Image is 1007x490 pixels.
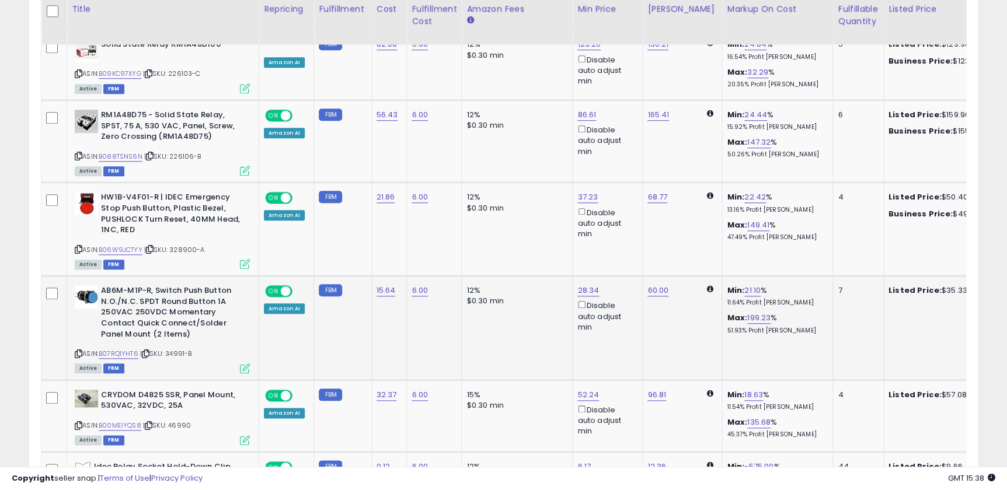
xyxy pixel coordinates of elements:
[948,473,995,484] span: 2025-10-7 15:38 GMT
[466,50,563,61] div: $0.30 min
[647,191,667,203] a: 68.77
[103,363,124,373] span: FBM
[291,111,309,121] span: OFF
[151,473,203,484] a: Privacy Policy
[577,285,599,296] a: 28.34
[577,403,633,436] div: Disable auto adjust min
[727,109,744,120] b: Min:
[727,219,747,230] b: Max:
[377,389,397,401] a: 32.37
[466,39,563,50] div: 12%
[103,260,124,269] span: FBM
[727,66,747,78] b: Max:
[888,390,985,400] div: $57.08
[75,363,102,373] span: All listings currently available for purchase on Amazon
[101,110,243,145] b: RM1A48D75 - Solid State Relay, SPST, 75 A, 530 VAC, Panel, Screw, Zero Crossing (RM1A48D75)
[838,110,874,120] div: 6
[747,136,771,148] a: 147.32
[727,110,824,131] div: %
[577,299,633,332] div: Disable auto adjust min
[577,38,601,50] a: 123.26
[466,110,563,120] div: 12%
[888,3,989,15] div: Listed Price
[888,110,985,120] div: $159.96
[727,390,824,411] div: %
[727,67,824,89] div: %
[727,150,824,159] p: 50.26% Profit [PERSON_NAME]
[888,285,942,296] b: Listed Price:
[75,192,250,268] div: ASIN:
[319,191,342,203] small: FBM
[100,473,149,484] a: Terms of Use
[577,389,599,401] a: 52.24
[577,123,633,156] div: Disable auto adjust min
[727,191,744,202] b: Min:
[727,206,824,214] p: 13.16% Profit [PERSON_NAME]
[888,208,953,219] b: Business Price:
[727,416,747,428] b: Max:
[143,69,201,78] span: | SKU: 226103-C
[72,3,254,15] div: Title
[266,193,281,203] span: ON
[412,285,428,296] a: 6.00
[377,285,396,296] a: 15.64
[747,66,768,78] a: 32.29
[101,192,243,238] b: HW1B-V4F01-R | IDEC Emergency Stop Push Button, Plastic Bezel, PUSHLOCK Turn Reset, 40MM Head, 1N...
[577,109,596,121] a: 86.61
[75,285,98,309] img: 112XyUfRlAL._SL40_.jpg
[103,166,124,176] span: FBM
[727,327,824,335] p: 51.93% Profit [PERSON_NAME]
[264,408,305,418] div: Amazon AI
[727,313,824,334] div: %
[75,435,102,445] span: All listings currently available for purchase on Amazon
[99,421,141,430] a: B00MEIYQS8
[101,285,243,342] b: AB6M-M1P-R, Switch Push Button N.O./N.C. SPDT Round Button 1A 250VAC 250VDC Momentary Contact Qui...
[75,390,98,407] img: 51o0Hm1YJzL._SL40_.jpg
[727,80,824,89] p: 20.35% Profit [PERSON_NAME]
[747,219,769,231] a: 149.41
[412,109,428,121] a: 6.00
[264,57,305,68] div: Amazon AI
[75,166,102,176] span: All listings currently available for purchase on Amazon
[577,3,637,15] div: Min Price
[75,285,250,372] div: ASIN:
[466,296,563,306] div: $0.30 min
[75,39,250,92] div: ASIN:
[140,349,191,358] span: | SKU: 34991-B
[466,285,563,296] div: 12%
[647,389,666,401] a: 96.81
[101,39,243,53] b: Solid State Relay RM1A48D100
[264,128,305,138] div: Amazon AI
[264,3,309,15] div: Repricing
[319,108,342,121] small: FBM
[727,136,747,148] b: Max:
[727,389,744,400] b: Min:
[466,192,563,202] div: 12%
[75,390,250,444] div: ASIN:
[103,84,124,94] span: FBM
[266,286,281,296] span: ON
[888,56,985,66] div: $123.46
[466,3,567,15] div: Amazon Fees
[727,123,824,131] p: 15.92% Profit [PERSON_NAME]
[99,349,138,359] a: B07RQ1YHT6
[75,110,98,133] img: 41HHGUY4XwS._SL40_.jpg
[727,299,824,307] p: 11.64% Profit [PERSON_NAME]
[727,53,824,61] p: 16.54% Profit [PERSON_NAME]
[727,285,824,307] div: %
[888,285,985,296] div: $35.33
[264,210,305,220] div: Amazon AI
[744,285,761,296] a: 21.10
[727,137,824,159] div: %
[647,3,717,15] div: [PERSON_NAME]
[577,53,633,86] div: Disable auto adjust min
[727,192,824,213] div: %
[888,126,985,136] div: $155.19
[103,435,124,445] span: FBM
[291,286,309,296] span: OFF
[888,191,942,202] b: Listed Price:
[466,203,563,213] div: $0.30 min
[888,192,985,202] div: $50.40
[377,38,398,50] a: 82.08
[727,39,824,61] div: %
